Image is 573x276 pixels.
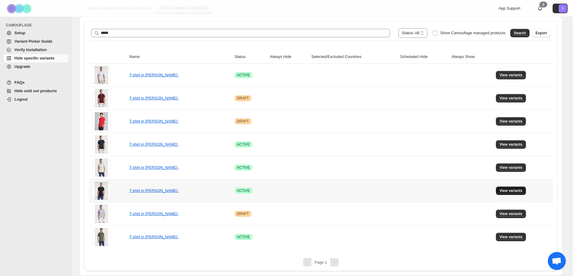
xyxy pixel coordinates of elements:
[14,80,25,85] span: FAQs
[499,6,520,11] span: App Support
[4,29,68,37] a: Setup
[499,211,523,216] span: View variants
[6,23,69,28] span: CAMOUFLAGE
[237,188,250,193] span: ACTIVE
[4,95,68,104] a: Logout
[450,50,494,64] th: Always Show
[129,188,178,193] a: T-shirt in [PERSON_NAME].
[398,50,450,64] th: Scheduled Hide
[14,89,57,93] span: Hide sold out products
[514,31,526,35] span: Search
[496,187,526,195] button: View variants
[532,29,550,37] button: Export
[129,73,178,77] a: T-shirt in [PERSON_NAME].
[4,37,68,46] a: Variant Picker Guide
[14,56,55,60] span: Hide specific variants
[315,260,327,265] span: Page 1
[496,71,526,79] button: View variants
[237,211,249,216] span: DRAFT
[14,97,28,102] span: Logout
[496,140,526,149] button: View variants
[496,94,526,102] button: View variants
[535,31,547,35] span: Export
[539,2,547,8] div: 0
[14,39,52,44] span: Variant Picker Guide
[237,235,250,239] span: ACTIVE
[129,142,178,147] a: T-shirt in [PERSON_NAME].
[499,165,523,170] span: View variants
[537,5,543,11] a: 0
[499,235,523,239] span: View variants
[4,54,68,62] a: Hide specific variants
[499,142,523,147] span: View variants
[237,73,250,77] span: ACTIVE
[127,50,233,64] th: Name
[79,16,562,276] div: Select variants individually
[499,96,523,101] span: View variants
[14,31,25,35] span: Setup
[89,258,553,266] nav: Pagination
[237,142,250,147] span: ACTIVE
[499,188,523,193] span: View variants
[310,50,398,64] th: Selected/Excluded Countries
[233,50,268,64] th: Status
[559,4,567,13] span: Avatar with initials S
[237,119,249,124] span: DRAFT
[496,117,526,126] button: View variants
[129,165,178,170] a: T-shirt in [PERSON_NAME].
[440,31,505,35] span: Show Camouflage managed products
[14,64,30,69] span: Upgrade
[129,211,178,216] a: T-shirt in [PERSON_NAME].
[129,96,178,100] a: T-shirt in [PERSON_NAME].
[237,96,249,101] span: DRAFT
[268,50,310,64] th: Always Hide
[510,29,529,37] button: Search
[562,7,564,10] text: S
[4,46,68,54] a: Verify Installation
[548,252,566,270] a: Aprire la chat
[129,235,178,239] a: T-shirt in [PERSON_NAME].
[499,119,523,124] span: View variants
[4,62,68,71] a: Upgrade
[499,73,523,77] span: View variants
[496,163,526,172] button: View variants
[496,233,526,241] button: View variants
[237,165,250,170] span: ACTIVE
[129,119,178,123] a: T-shirt in [PERSON_NAME].
[14,47,47,52] span: Verify Installation
[553,4,568,13] button: Avatar with initials S
[5,0,35,17] img: Camouflage
[4,78,68,87] a: FAQs
[4,87,68,95] a: Hide sold out products
[496,210,526,218] button: View variants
